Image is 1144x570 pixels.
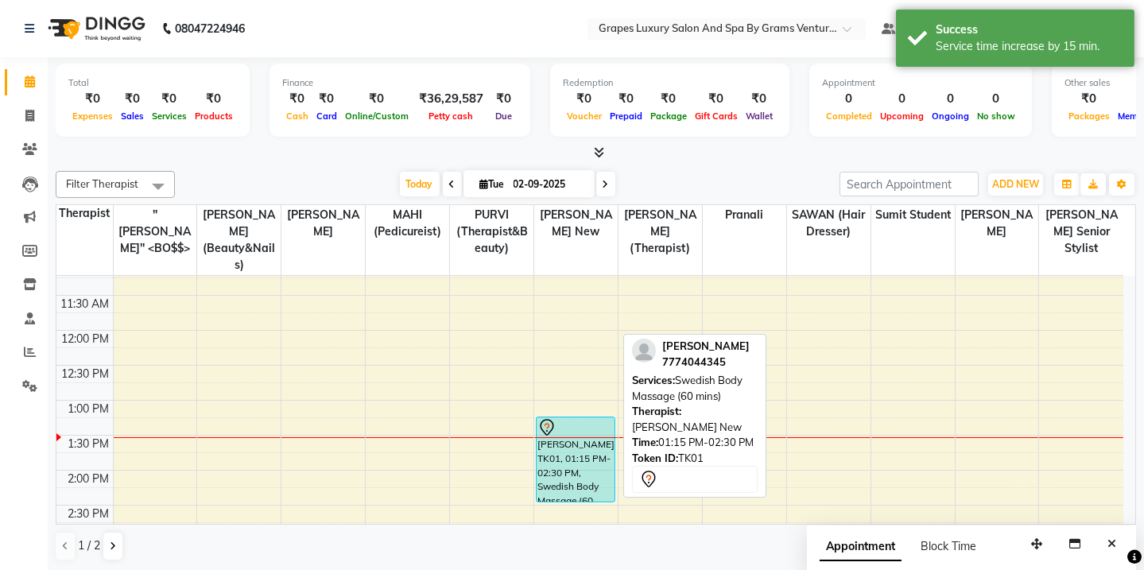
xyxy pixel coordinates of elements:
span: Online/Custom [341,111,413,122]
span: ADD NEW [992,178,1039,190]
div: 11:30 AM [58,296,113,312]
span: Therapist: [632,405,681,417]
div: ₹0 [742,90,777,108]
span: Completed [822,111,876,122]
span: No show [973,111,1019,122]
div: ₹0 [1065,90,1114,108]
span: [PERSON_NAME] [662,339,750,352]
input: 2025-09-02 [509,173,588,196]
div: Success [936,21,1123,38]
span: PURVI (therapist&Beauty) [450,205,533,258]
button: Close [1100,532,1123,556]
div: 1:30 PM [65,436,113,452]
span: sumit student [871,205,955,225]
span: Filter Therapist [66,177,138,190]
div: 0 [973,90,1019,108]
span: Prepaid [606,111,646,122]
div: Appointment [822,76,1019,90]
div: 12:30 PM [59,366,113,382]
span: Wallet [742,111,777,122]
span: Cash [282,111,312,122]
div: [PERSON_NAME], TK01, 01:15 PM-02:30 PM, Swedish Body Massage (60 mins) [537,417,615,502]
div: ₹0 [282,90,312,108]
span: [PERSON_NAME] senior stylist [1039,205,1123,258]
div: 7774044345 [662,355,750,370]
span: [PERSON_NAME] (Therapist) [619,205,702,258]
div: ₹0 [68,90,117,108]
span: Card [312,111,341,122]
div: 01:15 PM-02:30 PM [632,435,758,451]
div: 0 [822,90,876,108]
span: Gift Cards [691,111,742,122]
div: ₹0 [148,90,191,108]
span: Sales [117,111,148,122]
div: Redemption [563,76,777,90]
span: Tue [476,178,509,190]
span: SAWAN (hair dresser) [787,205,871,242]
div: ₹0 [563,90,606,108]
span: MAHI (pedicureist) [366,205,449,242]
div: 2:00 PM [65,471,113,487]
button: ADD NEW [988,173,1043,196]
div: ₹0 [117,90,148,108]
b: 08047224946 [175,6,245,51]
input: Search Appointment [840,172,979,196]
div: ₹0 [691,90,742,108]
span: Time: [632,436,658,448]
div: 0 [928,90,973,108]
div: 2:30 PM [65,506,113,522]
div: 12:00 PM [59,331,113,347]
span: Today [400,172,440,196]
span: Voucher [563,111,606,122]
div: ₹0 [191,90,237,108]
span: [PERSON_NAME] [281,205,365,242]
div: 1:00 PM [65,401,113,417]
span: "[PERSON_NAME]'' <BO$$> [114,205,197,258]
span: Block Time [921,539,976,553]
span: pranali [703,205,786,225]
div: Therapist [56,205,113,222]
span: Services [148,111,191,122]
span: [PERSON_NAME] new [534,205,618,242]
span: Appointment [820,533,902,561]
div: TK01 [632,451,758,467]
img: profile [632,339,656,363]
span: 1 / 2 [78,537,100,554]
div: ₹0 [312,90,341,108]
span: Services: [632,374,675,386]
span: [PERSON_NAME] [956,205,1039,242]
span: Due [491,111,516,122]
div: 0 [876,90,928,108]
span: Packages [1065,111,1114,122]
div: ₹0 [341,90,413,108]
span: Token ID: [632,452,678,464]
span: Ongoing [928,111,973,122]
div: ₹0 [646,90,691,108]
span: Swedish Body Massage (60 mins) [632,374,743,402]
div: ₹36,29,587 [413,90,490,108]
img: logo [41,6,149,51]
span: Expenses [68,111,117,122]
div: Finance [282,76,518,90]
span: Upcoming [876,111,928,122]
div: ₹0 [490,90,518,108]
div: Total [68,76,237,90]
div: Service time increase by 15 min. [936,38,1123,55]
span: [PERSON_NAME] (beauty&nails) [197,205,281,275]
span: Package [646,111,691,122]
div: [PERSON_NAME] New [632,404,758,435]
div: ₹0 [606,90,646,108]
span: Petty cash [425,111,478,122]
span: Products [191,111,237,122]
